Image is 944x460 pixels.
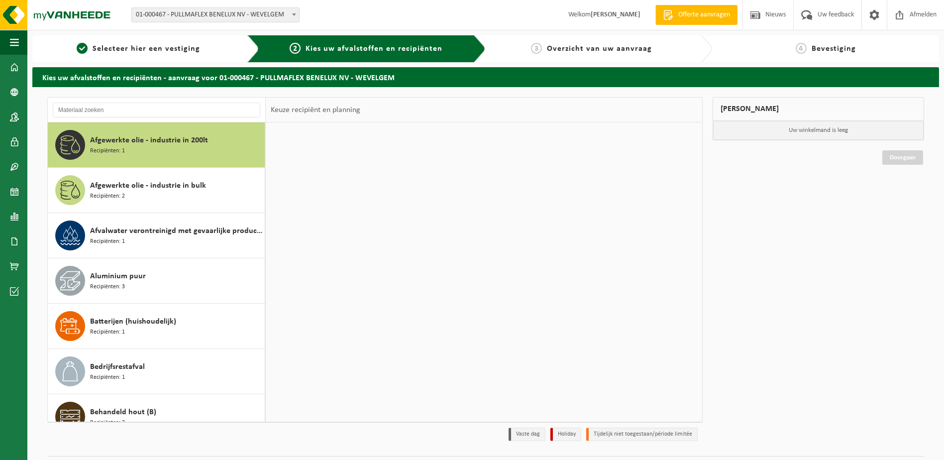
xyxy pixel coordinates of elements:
[93,45,200,53] span: Selecteer hier een vestiging
[796,43,807,54] span: 4
[48,213,265,258] button: Afvalwater verontreinigd met gevaarlijke producten in 200lt Recipiënten: 1
[48,168,265,213] button: Afgewerkte olie - industrie in bulk Recipiënten: 2
[90,282,125,292] span: Recipiënten: 3
[290,43,301,54] span: 2
[90,270,146,282] span: Aluminium puur
[37,43,239,55] a: 1Selecteer hier een vestiging
[531,43,542,54] span: 3
[90,328,125,337] span: Recipiënten: 1
[550,428,581,441] li: Holiday
[306,45,442,53] span: Kies uw afvalstoffen en recipiënten
[90,134,208,146] span: Afgewerkte olie - industrie in 200lt
[5,438,166,460] iframe: chat widget
[90,192,125,201] span: Recipiënten: 2
[48,349,265,394] button: Bedrijfsrestafval Recipiënten: 1
[90,237,125,246] span: Recipiënten: 1
[90,225,262,237] span: Afvalwater verontreinigd met gevaarlijke producten in 200lt
[90,373,125,382] span: Recipiënten: 1
[132,8,299,22] span: 01-000467 - PULLMAFLEX BENELUX NV - WEVELGEM
[77,43,88,54] span: 1
[591,11,640,18] strong: [PERSON_NAME]
[90,361,145,373] span: Bedrijfsrestafval
[509,428,545,441] li: Vaste dag
[53,103,260,117] input: Materiaal zoeken
[48,394,265,440] button: Behandeld hout (B) Recipiënten: 2
[713,97,925,121] div: [PERSON_NAME]
[90,316,176,328] span: Batterijen (huishoudelijk)
[90,406,156,418] span: Behandeld hout (B)
[48,258,265,304] button: Aluminium puur Recipiënten: 3
[655,5,737,25] a: Offerte aanvragen
[48,304,265,349] button: Batterijen (huishoudelijk) Recipiënten: 1
[882,150,923,165] a: Doorgaan
[48,122,265,168] button: Afgewerkte olie - industrie in 200lt Recipiënten: 1
[90,180,206,192] span: Afgewerkte olie - industrie in bulk
[547,45,652,53] span: Overzicht van uw aanvraag
[586,428,698,441] li: Tijdelijk niet toegestaan/période limitée
[90,418,125,428] span: Recipiënten: 2
[32,67,939,87] h2: Kies uw afvalstoffen en recipiënten - aanvraag voor 01-000467 - PULLMAFLEX BENELUX NV - WEVELGEM
[713,121,924,140] p: Uw winkelmand is leeg
[90,146,125,156] span: Recipiënten: 1
[676,10,733,20] span: Offerte aanvragen
[266,98,365,122] div: Keuze recipiënt en planning
[131,7,300,22] span: 01-000467 - PULLMAFLEX BENELUX NV - WEVELGEM
[812,45,856,53] span: Bevestiging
